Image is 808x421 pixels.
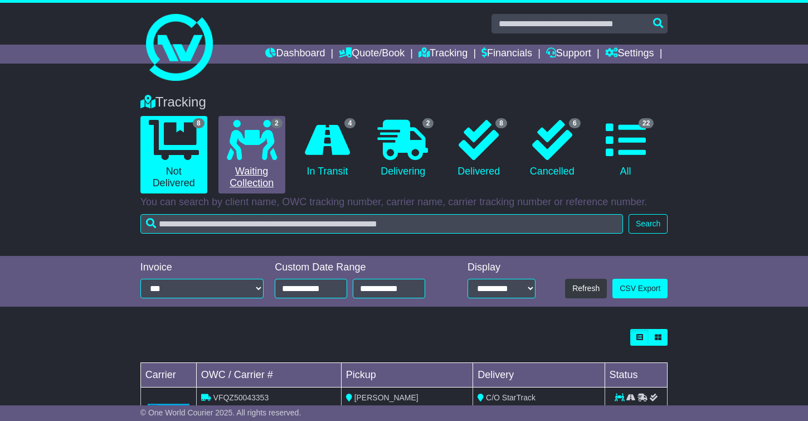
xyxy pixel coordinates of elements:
span: 22 [639,118,654,128]
td: Delivery [473,363,605,388]
span: 6 [569,118,581,128]
div: - (ETA) [346,404,468,415]
p: You can search by client name, OWC tracking number, carrier name, carrier tracking number or refe... [140,196,668,209]
a: 8 Not Delivered [140,116,207,193]
button: Refresh [565,279,607,298]
span: C/O StarTrack [486,393,536,402]
a: 4 In Transit [296,116,359,182]
span: 8 [495,118,507,128]
span: 2 [271,118,283,128]
span: 4 [344,118,356,128]
button: Search [629,214,668,234]
a: Quote/Book [339,45,405,64]
span: VFQZ50043353 [213,393,269,402]
td: Status [605,363,668,388]
a: 2 Delivering [369,116,436,182]
a: Dashboard [265,45,325,64]
span: 2 [422,118,434,128]
span: © One World Courier 2025. All rights reserved. [140,408,301,417]
div: Tracking [135,94,674,110]
td: Pickup [341,363,473,388]
td: Carrier [140,363,196,388]
a: 8 Delivered [447,116,510,182]
td: OWC / Carrier # [196,363,341,388]
a: 2 Waiting Collection [218,116,285,193]
a: Financials [481,45,532,64]
a: Settings [605,45,654,64]
img: GetCarrierServiceLogo [148,404,189,415]
span: [PERSON_NAME] [354,393,418,402]
span: 8 [193,118,205,128]
div: (ETA) [478,404,600,415]
a: 22 All [595,116,657,182]
a: CSV Export [612,279,668,298]
div: Custom Date Range [275,262,443,274]
div: Display [468,262,536,274]
a: 6 Cancelled [521,116,583,182]
a: Support [546,45,591,64]
a: Tracking [418,45,468,64]
div: Invoice [140,262,264,274]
